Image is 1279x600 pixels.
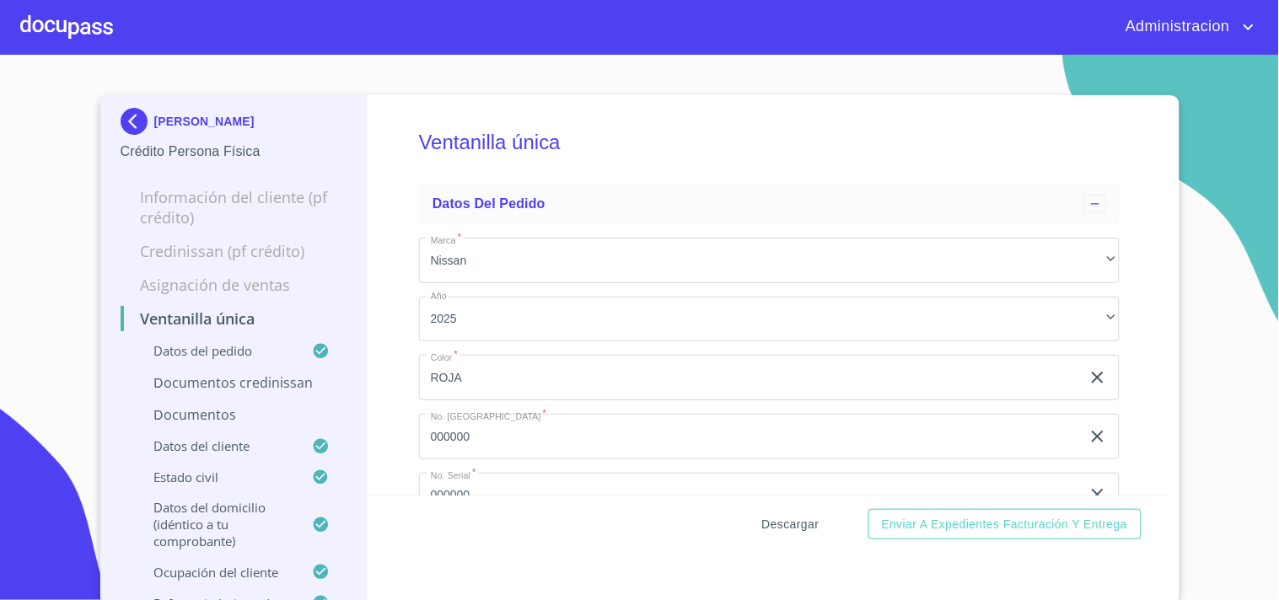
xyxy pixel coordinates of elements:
button: Descargar [755,509,826,540]
button: clear input [1088,426,1108,447]
div: [PERSON_NAME] [121,108,347,142]
button: account of current user [1113,13,1259,40]
p: Credinissan (PF crédito) [121,241,347,261]
p: Datos del domicilio (idéntico a tu comprobante) [121,499,313,549]
p: Datos del pedido [121,342,313,359]
div: Nissan [419,238,1120,283]
button: clear input [1088,367,1108,388]
p: [PERSON_NAME] [154,115,255,128]
span: Datos del pedido [433,196,545,211]
p: Ventanilla única [121,308,347,329]
button: Enviar a Expedientes Facturación y Entrega [868,509,1142,540]
button: clear input [1088,485,1108,505]
span: Administracion [1113,13,1239,40]
div: Datos del pedido [419,184,1120,224]
p: Crédito Persona Física [121,142,347,162]
p: Asignación de Ventas [121,275,347,295]
h5: Ventanilla única [419,108,1120,177]
span: Descargar [762,514,820,535]
img: Docupass spot blue [121,108,154,135]
span: Enviar a Expedientes Facturación y Entrega [882,514,1128,535]
p: Información del cliente (PF crédito) [121,187,347,228]
div: 2025 [419,297,1120,342]
p: Estado civil [121,469,313,485]
p: Documentos [121,405,347,424]
p: Documentos CrediNissan [121,373,347,392]
p: Ocupación del Cliente [121,564,313,581]
p: Datos del cliente [121,437,313,454]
